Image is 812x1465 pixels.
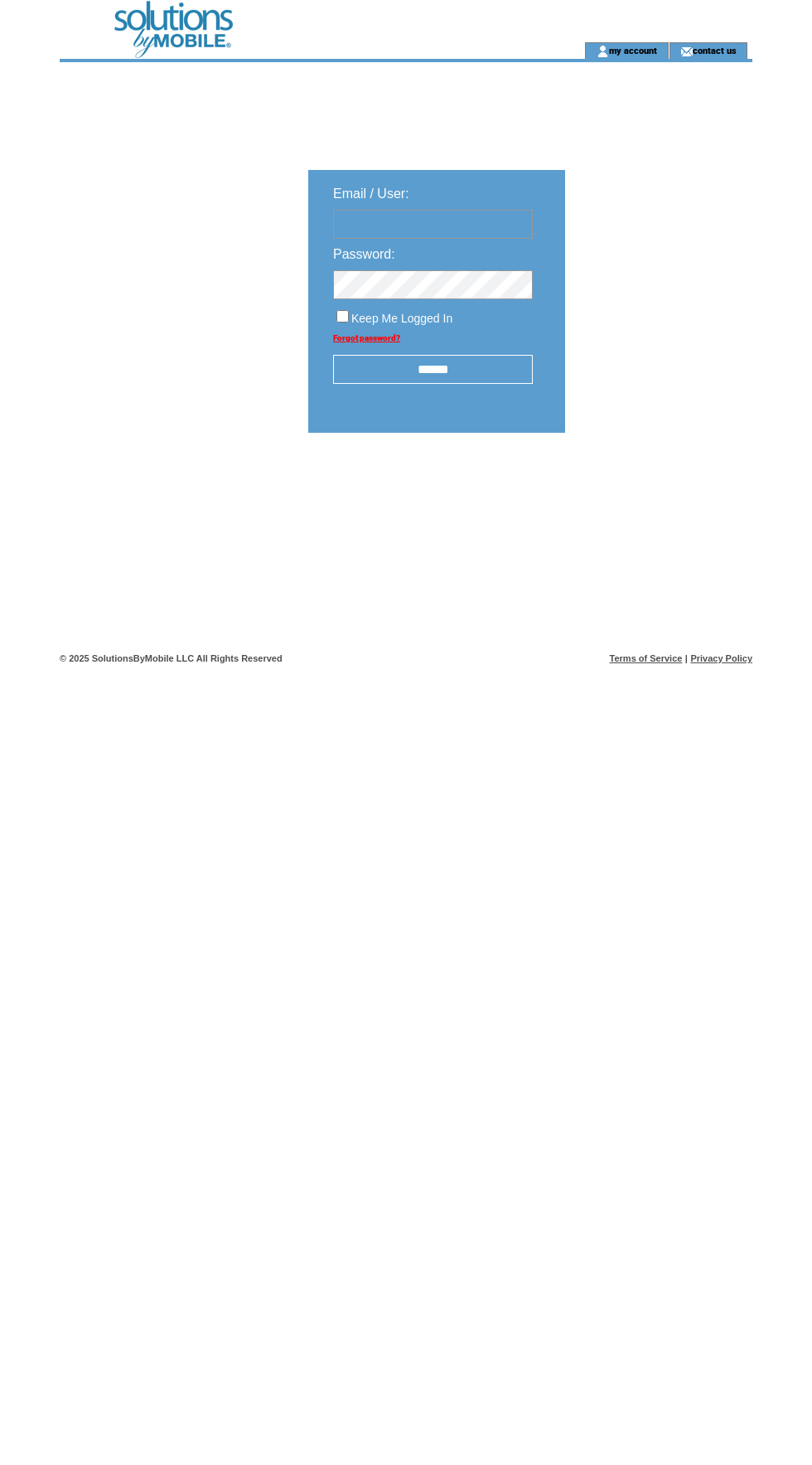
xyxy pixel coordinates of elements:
img: account_icon.gif;jsessionid=FE3FCF1870FBC2EB7EC99136024B68FC [597,45,609,58]
a: Forgot password? [333,333,400,342]
span: Email / User: [333,187,409,201]
span: Keep Me Logged In [351,312,452,325]
img: contact_us_icon.gif;jsessionid=FE3FCF1870FBC2EB7EC99136024B68FC [680,45,693,58]
span: Password: [333,247,395,261]
a: contact us [693,45,737,56]
span: | [685,653,688,663]
a: my account [609,45,657,56]
span: © 2025 SolutionsByMobile LLC All Rights Reserved [60,653,283,663]
a: Privacy Policy [690,653,752,663]
img: transparent.png;jsessionid=FE3FCF1870FBC2EB7EC99136024B68FC [613,474,696,495]
a: Terms of Service [610,653,683,663]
